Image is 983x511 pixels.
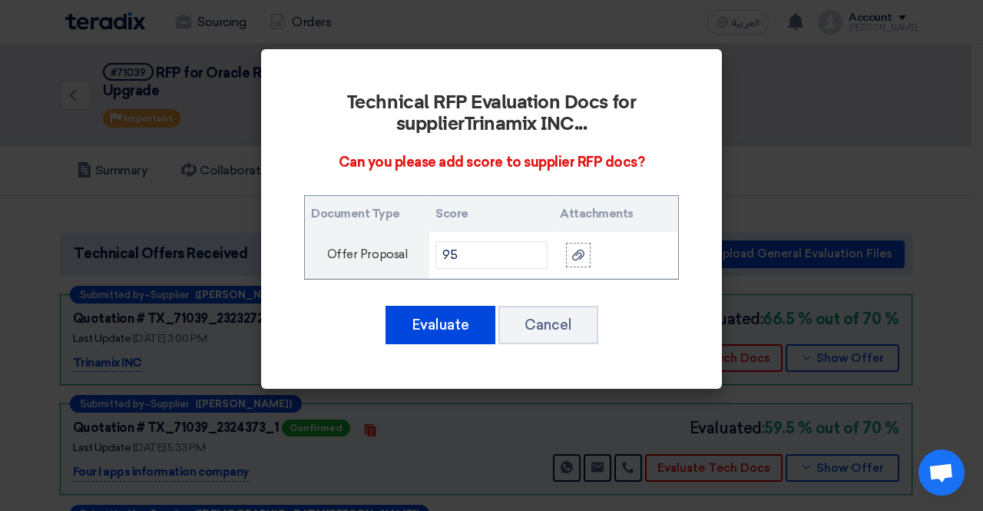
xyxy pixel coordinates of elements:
[305,196,429,232] th: Document Type
[498,306,598,344] button: Cancel
[429,196,554,232] th: Score
[339,154,645,171] span: Can you please add score to supplier RFP docs?
[435,241,548,269] input: Score..
[386,306,495,344] button: Evaluate
[465,115,574,134] b: Trinamix INC
[554,196,678,232] th: Attachments
[305,232,429,279] td: Offer Proposal
[918,450,965,496] a: Open chat
[304,92,679,135] h2: Technical RFP Evaluation Docs for supplier ...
